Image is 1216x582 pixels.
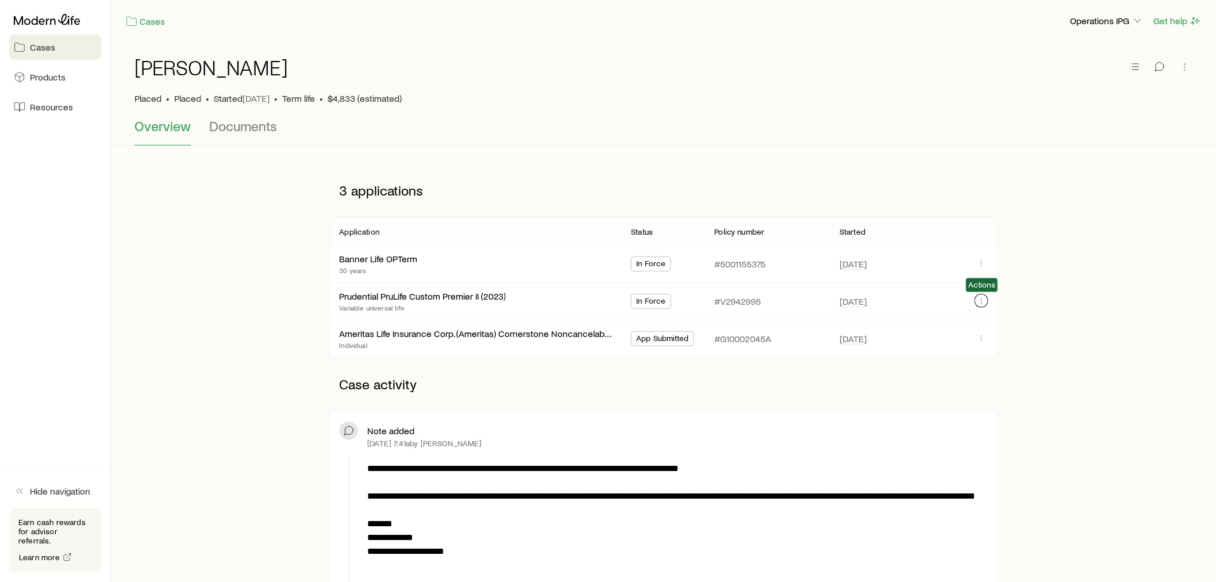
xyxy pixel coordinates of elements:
p: Individual [339,340,613,350]
button: Operations IPG [1070,14,1144,28]
span: Overview [134,118,191,134]
span: • [320,93,323,104]
p: #V2942995 [715,296,761,307]
span: [DATE] [840,296,867,307]
a: Products [9,64,101,90]
p: Variable universal life [339,303,506,312]
p: Case activity [330,367,997,401]
span: Actions [968,281,995,290]
a: Cases [9,35,101,60]
span: [DATE] [243,93,270,104]
span: $4,833 (estimated) [328,93,402,104]
p: Started [214,93,270,104]
span: App Submitted [636,334,688,346]
span: Documents [209,118,277,134]
a: Banner Life OPTerm [339,253,417,264]
p: Started [840,227,865,236]
div: Ameritas Life Insurance Corp. (Ameritas) Cornerstone Noncancelable DI 6A/M - 2A/M Guaranteed Rene... [339,328,613,340]
p: #G10002045A [715,333,772,344]
p: #5001155375 [715,258,766,270]
span: In Force [636,296,665,308]
span: Products [30,71,66,83]
p: Application [339,227,379,236]
a: Prudential PruLife Custom Premier II (2023) [339,290,506,301]
p: Operations IPG [1071,15,1144,26]
a: Resources [9,94,101,120]
div: Prudential PruLife Custom Premier II (2023) [339,290,506,303]
span: Term life [282,93,315,104]
button: Get help [1153,14,1202,28]
span: Hide navigation [30,485,90,497]
p: 3 applications [330,173,997,208]
span: [DATE] [840,258,867,270]
button: Hide navigation [9,478,101,504]
span: In Force [636,259,665,271]
p: Policy number [715,227,765,236]
a: Cases [125,15,166,28]
span: • [274,93,278,104]
p: Placed [134,93,161,104]
span: Learn more [19,553,60,561]
p: Note added [367,425,414,436]
h1: [PERSON_NAME] [134,56,288,79]
div: Banner Life OPTerm [339,253,417,265]
p: [DATE] 7:41a by [PERSON_NAME] [367,439,482,448]
a: Ameritas Life Insurance Corp. (Ameritas) Cornerstone Noncancelable DI 6A/M - 2A/M Guaranteed Rene... [339,328,822,339]
span: [DATE] [840,333,867,344]
span: Resources [30,101,73,113]
div: Case details tabs [134,118,1193,145]
span: Cases [30,41,55,53]
p: Earn cash rewards for advisor referrals. [18,518,92,545]
p: 30 years [339,266,417,275]
span: • [166,93,170,104]
span: • [206,93,209,104]
p: Status [631,227,653,236]
span: Placed [174,93,201,104]
div: Earn cash rewards for advisor referrals.Learn more [9,508,101,573]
